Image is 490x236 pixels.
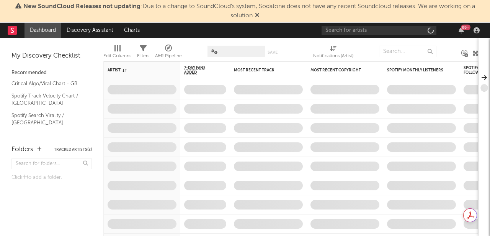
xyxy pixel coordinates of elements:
[108,68,165,73] div: Artist
[387,68,444,73] div: Spotify Monthly Listeners
[255,13,260,19] span: Dismiss
[379,46,436,57] input: Search...
[313,42,353,64] div: Notifications (Artist)
[119,23,145,38] a: Charts
[155,51,182,61] div: A&R Pipeline
[54,148,92,152] button: Tracked Artists(2)
[11,131,84,147] a: [PERSON_NAME] Assistant / [GEOGRAPHIC_DATA]
[103,51,131,61] div: Edit Columns
[234,68,291,73] div: Most Recent Track
[11,51,92,61] div: My Discovery Checklist
[155,42,182,64] div: A&R Pipeline
[11,92,84,107] a: Spotify Track Velocity Chart / [GEOGRAPHIC_DATA]
[459,27,464,33] button: 99+
[322,26,436,35] input: Search for artists
[103,42,131,64] div: Edit Columns
[11,111,84,127] a: Spotify Search Virality / [GEOGRAPHIC_DATA]
[268,50,278,54] button: Save
[184,66,215,75] span: 7-Day Fans Added
[11,79,84,88] a: Critical Algo/Viral Chart - GB
[461,25,470,30] div: 99 +
[11,158,92,169] input: Search for folders...
[313,51,353,61] div: Notifications (Artist)
[23,3,140,10] span: New SoundCloud Releases not updating
[11,145,33,154] div: Folders
[23,3,475,19] span: : Due to a change to SoundCloud's system, Sodatone does not have any recent Soundcloud releases. ...
[61,23,119,38] a: Discovery Assistant
[11,173,92,182] div: Click to add a folder.
[137,51,149,61] div: Filters
[24,23,61,38] a: Dashboard
[11,68,92,78] div: Recommended
[137,42,149,64] div: Filters
[310,68,368,73] div: Most Recent Copyright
